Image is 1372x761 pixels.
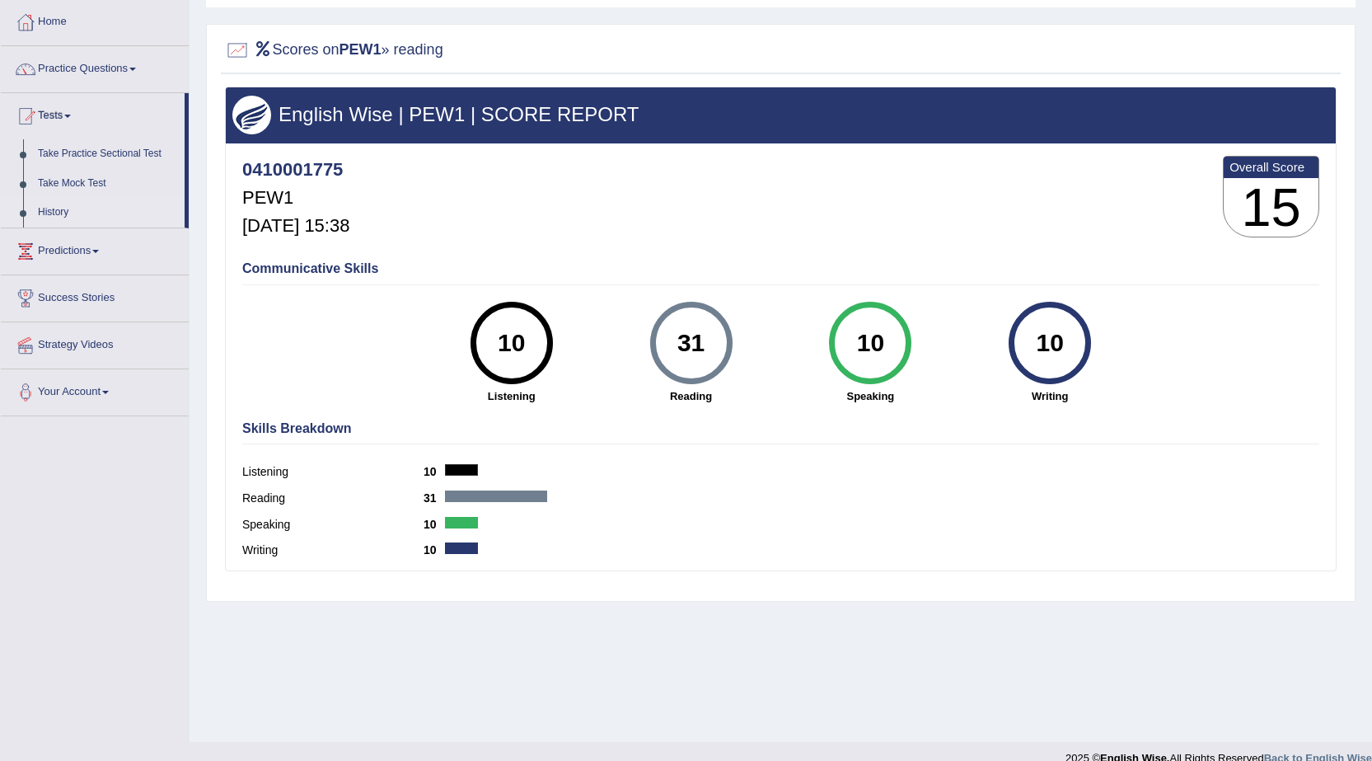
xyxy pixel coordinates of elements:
h3: 15 [1224,178,1318,237]
strong: Writing [968,388,1131,404]
h2: Scores on » reading [225,38,443,63]
a: Predictions [1,228,189,270]
strong: Listening [430,388,593,404]
strong: Speaking [789,388,952,404]
h3: English Wise | PEW1 | SCORE REPORT [232,104,1329,125]
a: Tests [1,93,185,134]
label: Speaking [242,516,424,533]
h5: [DATE] 15:38 [242,216,349,236]
b: PEW1 [339,41,382,58]
a: History [30,198,185,228]
label: Listening [242,463,424,481]
div: 31 [661,308,721,378]
b: 10 [424,518,445,531]
a: Strategy Videos [1,322,189,364]
a: Practice Questions [1,46,189,87]
b: 31 [424,491,445,505]
b: 10 [424,465,445,478]
a: Take Practice Sectional Test [30,139,185,169]
div: 10 [481,308,541,378]
a: Your Account [1,369,189,411]
b: Overall Score [1229,160,1313,174]
a: Take Mock Test [30,169,185,199]
h5: PEW1 [242,188,349,208]
h4: Communicative Skills [242,261,1319,276]
label: Reading [242,490,424,507]
img: wings.png [232,96,271,134]
div: 10 [841,308,901,378]
strong: Reading [610,388,773,404]
div: 10 [1020,308,1080,378]
label: Writing [242,542,424,559]
b: 10 [424,543,445,557]
h4: 0410001775 [242,160,349,180]
a: Success Stories [1,275,189,317]
h4: Skills Breakdown [242,421,1319,436]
